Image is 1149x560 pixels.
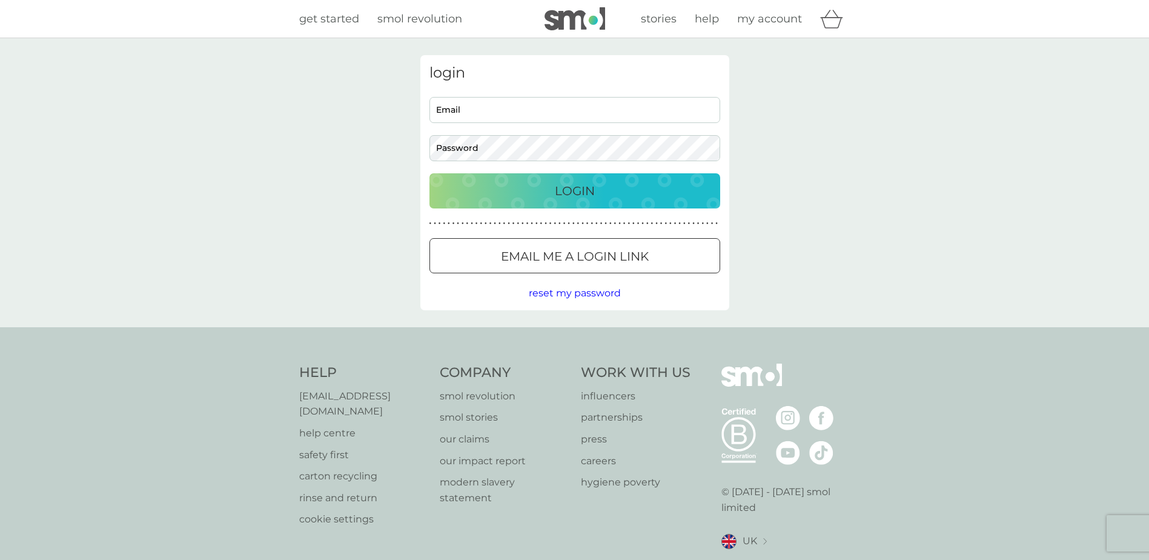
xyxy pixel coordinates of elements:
[466,221,469,227] p: ●
[443,221,445,227] p: ●
[683,221,686,227] p: ●
[763,538,767,545] img: select a new location
[535,221,538,227] p: ●
[737,10,802,28] a: my account
[554,221,556,227] p: ●
[475,221,478,227] p: ●
[558,221,561,227] p: ●
[581,475,690,490] a: hygiene poverty
[440,475,569,505] a: modern slavery statement
[545,7,605,30] img: smol
[429,238,720,273] button: Email me a login link
[721,364,782,405] img: smol
[440,410,569,425] a: smol stories
[440,453,569,469] a: our impact report
[776,441,800,465] img: visit the smol Youtube page
[692,221,695,227] p: ●
[299,512,428,527] a: cookie settings
[517,221,519,227] p: ●
[299,364,428,382] h4: Help
[529,285,621,301] button: reset my password
[609,221,612,227] p: ●
[494,221,496,227] p: ●
[674,221,677,227] p: ●
[448,221,450,227] p: ●
[434,221,436,227] p: ●
[485,221,487,227] p: ●
[545,221,547,227] p: ●
[581,410,690,425] a: partnerships
[641,12,677,25] span: stories
[568,221,570,227] p: ●
[743,533,757,549] span: UK
[721,484,850,515] p: © [DATE] - [DATE] smol limited
[498,221,501,227] p: ●
[299,388,428,419] a: [EMAIL_ADDRESS][DOMAIN_NAME]
[440,388,569,404] a: smol revolution
[651,221,654,227] p: ●
[503,221,506,227] p: ●
[563,221,566,227] p: ●
[529,287,621,299] span: reset my password
[586,221,589,227] p: ●
[678,221,681,227] p: ●
[522,221,524,227] p: ●
[299,468,428,484] a: carton recycling
[452,221,455,227] p: ●
[600,221,603,227] p: ●
[572,221,575,227] p: ●
[480,221,482,227] p: ●
[581,388,690,404] a: influencers
[581,221,584,227] p: ●
[697,221,700,227] p: ●
[655,221,658,227] p: ●
[581,364,690,382] h4: Work With Us
[439,221,441,227] p: ●
[440,364,569,382] h4: Company
[377,10,462,28] a: smol revolution
[512,221,515,227] p: ●
[669,221,672,227] p: ●
[641,10,677,28] a: stories
[721,534,737,549] img: UK flag
[618,221,621,227] p: ●
[623,221,626,227] p: ●
[809,406,833,430] img: visit the smol Facebook page
[776,406,800,430] img: visit the smol Instagram page
[531,221,533,227] p: ●
[660,221,663,227] p: ●
[695,10,719,28] a: help
[688,221,690,227] p: ●
[462,221,464,227] p: ●
[299,12,359,25] span: get started
[429,173,720,208] button: Login
[555,181,595,201] p: Login
[604,221,607,227] p: ●
[549,221,552,227] p: ●
[695,12,719,25] span: help
[637,221,640,227] p: ●
[299,447,428,463] p: safety first
[440,432,569,447] p: our claims
[581,432,690,447] a: press
[701,221,704,227] p: ●
[299,425,428,441] a: help centre
[489,221,492,227] p: ●
[737,12,802,25] span: my account
[614,221,617,227] p: ●
[595,221,598,227] p: ●
[526,221,529,227] p: ●
[641,221,644,227] p: ●
[664,221,667,227] p: ●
